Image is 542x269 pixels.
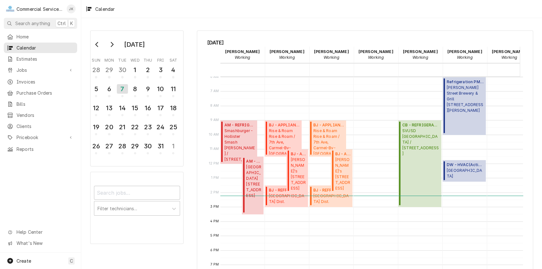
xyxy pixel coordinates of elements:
[313,187,351,193] span: BJ - REFRIGERATION ( Uninvoiced )
[354,47,398,63] div: Brian Key - Working
[4,88,77,98] a: Purchase Orders
[209,219,221,224] span: 4 PM
[207,161,221,166] span: 12 PM
[17,56,74,62] span: Estimates
[309,185,353,207] div: BJ - REFRIGERATION(Uninvoiced)[GEOGRAPHIC_DATA] Dist.[GEOGRAPHIC_DATA] KITCHEN / [STREET_ADDRESS]...
[117,103,127,113] div: 14
[209,89,221,94] span: 7 AM
[398,47,443,63] div: Carson Bourdet - Working
[269,49,304,54] strong: [PERSON_NAME]
[90,30,184,166] div: Calendar Day Picker
[323,55,339,60] em: Working
[130,103,140,113] div: 15
[117,141,127,151] div: 28
[130,141,140,151] div: 29
[207,132,221,137] span: 10 AM
[4,31,77,42] a: Home
[103,56,116,63] th: Monday
[368,55,384,60] em: Working
[117,84,128,94] div: 7
[4,65,77,75] a: Go to Jobs
[4,121,77,131] a: Clients
[67,4,76,13] div: John Key's Avatar
[129,56,141,63] th: Wednesday
[309,120,346,157] div: [Service] BJ - APPLIANCE Rise & Roam Rise & Roam / 7th Ave, Carmel-By-The-Sea, CA 93923 ID: JOB-9...
[168,65,178,75] div: 4
[4,18,77,29] button: Search anythingCtrlK
[168,141,178,151] div: 1
[331,149,352,193] div: [Service] BJ - APPLIANCE Louie Linguini's 660 Cannery Row, Monterey, CA 93940 ID: JOB-9817 Status...
[57,20,66,27] span: Ctrl
[130,84,140,94] div: 8
[143,65,153,75] div: 2
[447,79,484,85] span: Refrigeration PM ( Uninvoiced )
[156,84,165,94] div: 10
[70,258,73,264] span: C
[104,84,114,94] div: 6
[402,128,439,157] span: SVUSD [GEOGRAPHIC_DATA] / [STREET_ADDRESS]
[220,120,257,164] div: AM - REFRIGERATION(Uninvoiced)Smashburger - HollisterSmash [PERSON_NAME] / [STREET_ADDRESS]
[70,20,73,27] span: K
[457,55,472,60] em: Working
[447,85,484,113] span: [PERSON_NAME] Street Brewery & Grill [STREET_ADDRESS][PERSON_NAME]
[291,157,306,191] span: [PERSON_NAME]'s [STREET_ADDRESS]
[492,49,526,54] strong: [PERSON_NAME]
[17,44,74,51] span: Calendar
[246,164,262,198] span: [GEOGRAPHIC_DATA] [STREET_ADDRESS]
[6,4,15,13] div: C
[91,103,101,113] div: 12
[6,4,15,13] div: Commercial Service Co.'s Avatar
[4,54,77,64] a: Estimates
[309,120,346,157] div: BJ - APPLIANCE(Uninvoiced)Rise & RoamRise & Roam / 7th Ave, Carmel-By-[GEOGRAPHIC_DATA]
[443,160,486,182] div: DW - HVAC(Active)[GEOGRAPHIC_DATA][PERSON_NAME] - [GEOGRAPHIC_DATA][PERSON_NAME] School / [STREET...
[4,43,77,53] a: Calendar
[314,49,349,54] strong: [PERSON_NAME]
[130,65,140,75] div: 1
[142,56,154,63] th: Thursday
[209,190,221,195] span: 2 PM
[15,20,50,27] span: Search anything
[286,149,308,193] div: BJ - APPLIANCE(Uninvoiced)[PERSON_NAME]'s[STREET_ADDRESS]
[168,103,178,113] div: 18
[154,56,167,63] th: Friday
[104,103,114,113] div: 13
[105,39,118,50] button: Go to next month
[443,77,486,135] div: [Service] Refrigeration PM Alvarado Street Brewery & Grill 426 Alvarado St, Monterey, CA 93940 ID...
[279,55,295,60] em: Working
[143,141,153,151] div: 30
[4,227,77,237] a: Go to Help Center
[443,160,486,182] div: [Service] DW - HVAC Santa Rita Union School District - MD McKinnon School / 2100 McKinnon St, Sal...
[4,132,77,143] a: Go to Pricebook
[309,185,353,207] div: [Service] BJ - REFRIGERATION Alisal School Dist. ALISAL CENTRAL DISTRICT KITCHEN / 1240 Cooper Av...
[242,157,264,214] div: [Service] AM - REFRIGERATION Pacific Hills Manor 370 Noble Ct, Morgan Hill, CA 95037 ID: JOB-9818...
[94,180,180,222] div: Calendar Filters
[209,248,221,253] span: 6 PM
[143,103,153,113] div: 16
[168,84,178,94] div: 11
[117,65,127,75] div: 30
[91,122,101,132] div: 19
[269,193,306,205] span: [GEOGRAPHIC_DATA] Dist. [GEOGRAPHIC_DATA] KITCHEN / [STREET_ADDRESS][PERSON_NAME]
[156,65,165,75] div: 3
[122,39,147,50] div: [DATE]
[269,122,300,128] span: BJ - APPLIANCE ( Uninvoiced )
[291,151,306,157] span: BJ - APPLIANCE ( Uninvoiced )
[265,47,309,63] div: Bill Key - Working
[313,128,344,155] span: Rise & Roam Rise & Roam / 7th Ave, Carmel-By-[GEOGRAPHIC_DATA]
[209,118,221,123] span: 9 AM
[269,187,306,193] span: BJ - REFRIGERATION ( Uninvoiced )
[17,123,74,130] span: Clients
[487,47,532,63] div: Joey Gallegos - Working
[224,122,255,128] span: AM - REFRIGERATION ( Uninvoiced )
[156,141,165,151] div: 31
[220,120,257,164] div: [Service] AM - REFRIGERATION Smashburger - Hollister Smash Burger - Hollister / 1210 E Park St, H...
[443,77,486,135] div: Refrigeration PM(Uninvoiced)[PERSON_NAME] Street Brewery & Grill[STREET_ADDRESS][PERSON_NAME]
[17,6,63,12] div: Commercial Service Co.
[104,141,114,151] div: 27
[156,103,165,113] div: 17
[17,146,74,152] span: Reports
[398,120,442,207] div: [Service] CB - REFRIGERATION SVUSD Scotts Valley Middle School / 8 Bean Creek Rd, Scotts Valley, ...
[501,55,517,60] em: Working
[117,122,127,132] div: 21
[17,258,31,264] span: Create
